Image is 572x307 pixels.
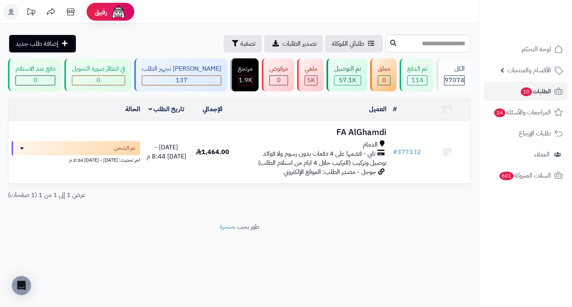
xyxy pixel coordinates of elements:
[484,103,567,122] a: المراجعات والأسئلة14
[133,58,229,91] a: [PERSON_NAME] تجهيز الطلب 137
[21,4,41,22] a: تحديثات المنصة
[260,58,296,91] a: مرفوض 0
[521,87,532,96] span: 10
[264,35,323,52] a: تصدير الطلبات
[15,64,55,73] div: دفع عند الاستلام
[393,104,397,114] a: #
[269,64,288,73] div: مرفوض
[444,64,465,73] div: الكل
[382,75,386,85] span: 0
[519,128,551,139] span: طلبات الإرجاع
[147,143,186,161] span: [DATE] - [DATE] 8:44 م
[6,58,63,91] a: دفع عند الاستلام 0
[296,58,325,91] a: ملغي 5K
[412,75,423,85] span: 114
[325,58,369,91] a: تم التوصيل 57.1K
[125,104,140,114] a: الحالة
[378,76,390,85] div: 0
[339,75,356,85] span: 57.1K
[16,76,55,85] div: 0
[378,64,390,73] div: معلق
[520,86,551,97] span: الطلبات
[33,75,37,85] span: 0
[12,276,31,295] div: Open Intercom Messenger
[9,35,76,52] a: إضافة طلب جديد
[305,64,317,73] div: ملغي
[229,58,260,91] a: مرتجع 1.9K
[484,124,567,143] a: طلبات الإرجاع
[282,39,317,48] span: تصدير الطلبات
[15,39,58,48] span: إضافة طلب جديد
[507,65,551,76] span: الأقسام والمنتجات
[484,145,567,164] a: العملاء
[176,75,187,85] span: 137
[522,44,551,55] span: لوحة التحكم
[97,75,100,85] span: 0
[407,64,427,73] div: تم الدفع
[305,76,317,85] div: 5005
[435,58,472,91] a: الكل97074
[494,108,505,117] span: 14
[196,147,229,157] span: 1,464.00
[149,104,185,114] a: تاريخ الطلب
[369,104,386,114] a: العميل
[240,39,255,48] span: تصفية
[484,82,567,101] a: الطلبات10
[263,149,375,158] span: تابي - قسّمها على 4 دفعات بدون رسوم ولا فوائد
[203,104,222,114] a: الإجمالي
[493,107,551,118] span: المراجعات والأسئلة
[332,39,364,48] span: طلباتي المُوكلة
[110,4,126,20] img: ai-face.png
[363,140,378,149] span: الدمام
[270,76,288,85] div: 0
[484,40,567,59] a: لوحة التحكم
[534,149,550,160] span: العملاء
[239,128,386,137] h3: FA AlGhamdi
[499,172,514,180] span: 601
[258,158,386,168] span: توصيل وتركيب (التركيب خلال 4 ايام من استلام الطلب)
[398,58,435,91] a: تم الدفع 114
[224,35,262,52] button: تصفية
[334,76,361,85] div: 57128
[484,166,567,185] a: السلات المتروكة601
[72,76,125,85] div: 0
[334,64,361,73] div: تم التوصيل
[499,170,551,181] span: السلات المتروكة
[307,75,315,85] span: 5K
[238,64,253,73] div: مرتجع
[12,155,140,164] div: اخر تحديث: [DATE] - [DATE] 2:34 م
[325,35,383,52] a: طلباتي المُوكلة
[2,191,240,200] div: عرض 1 إلى 1 من 1 (1 صفحات)
[369,58,398,91] a: معلق 0
[408,76,427,85] div: 114
[393,147,397,157] span: #
[284,167,376,177] span: جوجل - مصدر الطلب: الموقع الإلكتروني
[444,75,464,85] span: 97074
[277,75,281,85] span: 0
[95,7,107,17] span: رفيق
[238,76,252,85] div: 1854
[72,64,125,73] div: في انتظار صورة التحويل
[220,222,234,232] a: متجرة
[142,64,221,73] div: [PERSON_NAME] تجهيز الطلب
[63,58,133,91] a: في انتظار صورة التحويل 0
[239,75,252,85] span: 1.9K
[142,76,221,85] div: 137
[114,144,135,152] span: تم الشحن
[393,147,421,157] a: #377332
